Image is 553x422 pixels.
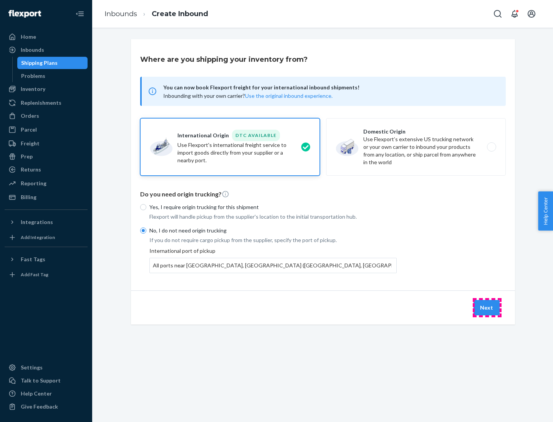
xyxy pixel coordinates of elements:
[490,6,505,21] button: Open Search Box
[5,44,88,56] a: Inbounds
[152,10,208,18] a: Create Inbound
[21,166,41,173] div: Returns
[140,190,506,199] p: Do you need origin trucking?
[21,256,45,263] div: Fast Tags
[5,401,88,413] button: Give Feedback
[17,57,88,69] a: Shipping Plans
[5,361,88,374] a: Settings
[5,137,88,150] a: Freight
[21,271,48,278] div: Add Fast Tag
[149,203,397,211] p: Yes, I require origin trucking for this shipment
[149,236,397,244] p: If you do not require cargo pickup from the supplier, specify the port of pickup.
[524,6,539,21] button: Open account menu
[5,124,88,136] a: Parcel
[5,231,88,244] a: Add Integration
[5,150,88,163] a: Prep
[5,253,88,265] button: Fast Tags
[21,72,45,80] div: Problems
[21,234,55,241] div: Add Integration
[21,153,33,160] div: Prep
[21,99,61,107] div: Replenishments
[21,390,52,397] div: Help Center
[21,364,43,371] div: Settings
[163,92,333,99] span: Inbounding with your own carrier?
[21,33,36,41] div: Home
[5,374,88,387] a: Talk to Support
[8,10,41,18] img: Flexport logo
[5,191,88,203] a: Billing
[21,112,39,120] div: Orders
[245,92,333,100] button: Use the original inbound experience.
[21,46,44,54] div: Inbounds
[5,31,88,43] a: Home
[5,177,88,190] a: Reporting
[5,387,88,400] a: Help Center
[474,300,500,315] button: Next
[538,191,553,231] button: Help Center
[21,140,40,147] div: Freight
[72,6,88,21] button: Close Navigation
[21,180,46,187] div: Reporting
[149,247,397,273] div: International port of pickup
[5,163,88,176] a: Returns
[21,377,61,384] div: Talk to Support
[5,110,88,122] a: Orders
[21,59,58,67] div: Shipping Plans
[163,83,497,92] span: You can now book Flexport freight for your international inbound shipments!
[149,227,397,234] p: No, I do not need origin trucking
[98,3,214,25] ol: breadcrumbs
[21,193,36,201] div: Billing
[149,213,397,221] p: Flexport will handle pickup from the supplier's location to the initial transportation hub.
[140,204,146,210] input: Yes, I require origin trucking for this shipment
[21,126,37,134] div: Parcel
[140,227,146,234] input: No, I do not need origin trucking
[21,218,53,226] div: Integrations
[507,6,522,21] button: Open notifications
[5,269,88,281] a: Add Fast Tag
[17,70,88,82] a: Problems
[5,216,88,228] button: Integrations
[21,85,45,93] div: Inventory
[104,10,137,18] a: Inbounds
[140,54,308,64] h3: Where are you shipping your inventory from?
[5,97,88,109] a: Replenishments
[5,83,88,95] a: Inventory
[21,403,58,410] div: Give Feedback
